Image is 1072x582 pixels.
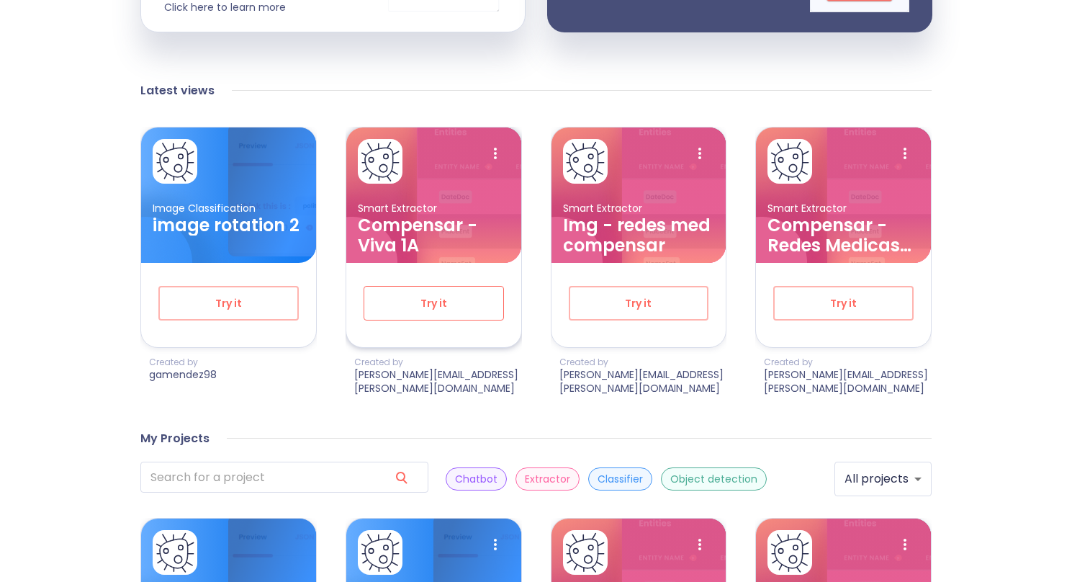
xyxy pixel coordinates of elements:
span: Try it [593,295,685,313]
p: Smart Extractor [358,202,510,215]
p: Image Classification [153,202,305,215]
p: Created by [764,357,932,368]
h3: Compensar - Redes Medicas v2 [767,215,919,256]
span: Try it [183,295,274,313]
p: Chatbot [455,473,497,486]
img: card background [801,127,931,349]
h4: My Projects [140,431,210,446]
img: card avatar [155,141,195,182]
img: card avatar [155,532,195,573]
img: card avatar [770,141,810,182]
div: All projects [834,462,932,496]
p: Smart Extractor [563,202,715,215]
input: search [140,462,378,493]
p: Created by [149,357,217,368]
p: [PERSON_NAME][EMAIL_ADDRESS][PERSON_NAME][DOMAIN_NAME] [764,368,932,395]
p: Classifier [598,473,643,486]
p: Smart Extractor [767,202,919,215]
p: Created by [354,357,522,368]
p: [PERSON_NAME][EMAIL_ADDRESS][PERSON_NAME][DOMAIN_NAME] [559,368,727,395]
button: Try it [569,286,709,321]
p: Created by [559,357,727,368]
p: Extractor [525,473,570,486]
h4: Latest views [140,84,215,98]
img: card avatar [565,141,605,182]
img: card ellipse [141,174,238,357]
p: [PERSON_NAME][EMAIL_ADDRESS][PERSON_NAME][DOMAIN_NAME] [354,368,522,395]
span: Try it [798,295,889,313]
img: card avatar [770,532,810,573]
span: Try it [387,295,480,313]
img: card ellipse [346,174,443,357]
button: Try it [773,286,914,321]
img: card background [392,127,521,349]
img: card avatar [360,141,400,182]
h3: Img - redes med compensar [563,215,715,256]
img: card background [596,127,726,349]
button: Try it [158,286,299,321]
h3: Compensar - Viva 1A [358,215,510,256]
p: Object detection [670,473,757,486]
img: card avatar [565,532,605,573]
button: Try it [364,286,504,321]
h3: image rotation 2 [153,215,305,236]
img: card ellipse [551,174,648,357]
img: card avatar [360,532,400,573]
img: card ellipse [756,174,852,357]
p: gamendez98 [149,368,217,382]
